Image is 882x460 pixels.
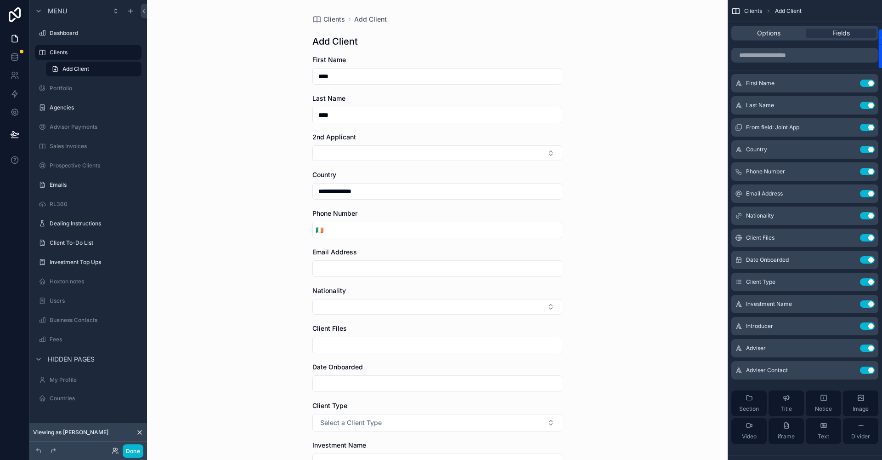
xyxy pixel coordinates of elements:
[50,395,140,402] label: Countries
[48,6,67,16] span: Menu
[50,29,140,37] label: Dashboard
[312,35,358,48] h1: Add Client
[746,212,774,219] span: Nationality
[50,181,140,189] label: Emails
[313,222,326,238] button: Select Button
[50,278,140,285] label: Hoxton notes
[35,313,141,328] a: Business Contacts
[35,236,141,250] a: Client To-Do List
[775,7,802,15] span: Add Client
[50,201,140,208] label: RL360
[50,297,140,305] label: Users
[806,418,841,444] button: Text
[312,15,345,24] a: Clients
[746,256,789,264] span: Date Onboarded
[746,322,773,330] span: Introducer
[50,336,140,343] label: Fees
[780,405,792,413] span: Title
[746,345,766,352] span: Adviser
[354,15,387,24] a: Add Client
[832,29,850,38] span: Fields
[50,239,140,247] label: Client To-Do List
[35,373,141,387] a: My Profile
[312,56,346,63] span: First Name
[312,402,347,409] span: Client Type
[50,376,140,384] label: My Profile
[312,414,562,431] button: Select Button
[50,143,140,150] label: Sales Invoices
[312,145,562,161] button: Select Button
[746,124,799,131] span: From field: Joint App
[35,178,141,192] a: Emails
[35,197,141,212] a: RL360
[50,123,140,131] label: Advisor Payments
[739,405,759,413] span: Section
[769,391,804,416] button: Title
[48,355,95,364] span: Hidden pages
[815,405,832,413] span: Notice
[50,162,140,169] label: Prospective Clients
[818,433,829,440] span: Text
[35,120,141,134] a: Advisor Payments
[62,65,89,73] span: Add Client
[50,49,136,56] label: Clients
[746,278,775,286] span: Client Type
[312,299,562,315] button: Select Button
[50,104,140,111] label: Agencies
[746,367,788,374] span: Adviser Contact
[35,158,141,173] a: Prospective Clients
[312,441,366,449] span: Investment Name
[50,316,140,324] label: Business Contacts
[35,81,141,96] a: Portfolio
[35,293,141,308] a: Users
[746,168,785,175] span: Phone Number
[35,216,141,231] a: Dealing Instructions
[35,274,141,289] a: Hoxton notes
[35,45,141,60] a: Clients
[731,418,767,444] button: Video
[731,391,767,416] button: Section
[806,391,841,416] button: Notice
[33,429,108,436] span: Viewing as [PERSON_NAME]
[746,146,767,153] span: Country
[316,225,323,235] span: 🇮🇪
[746,102,774,109] span: Last Name
[312,363,363,371] span: Date Onboarded
[744,7,762,15] span: Clients
[46,62,141,76] a: Add Client
[323,15,345,24] span: Clients
[50,220,140,227] label: Dealing Instructions
[320,418,382,427] span: Select a Client Type
[123,444,143,458] button: Done
[35,139,141,154] a: Sales Invoices
[50,85,140,92] label: Portfolio
[757,29,780,38] span: Options
[312,324,347,332] span: Client Files
[312,248,357,256] span: Email Address
[778,433,795,440] span: iframe
[35,255,141,270] a: Investment Top Ups
[50,259,140,266] label: Investment Top Ups
[853,405,869,413] span: Image
[312,171,336,178] span: Country
[746,80,775,87] span: First Name
[851,433,870,440] span: Divider
[312,133,356,141] span: 2nd Applicant
[843,418,878,444] button: Divider
[35,26,141,40] a: Dashboard
[769,418,804,444] button: iframe
[312,209,357,217] span: Phone Number
[746,234,775,241] span: Client Files
[746,190,783,197] span: Email Address
[312,287,346,294] span: Nationality
[35,391,141,406] a: Countries
[746,300,792,308] span: Investment Name
[35,332,141,347] a: Fees
[843,391,878,416] button: Image
[312,94,345,102] span: Last Name
[35,100,141,115] a: Agencies
[742,433,757,440] span: Video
